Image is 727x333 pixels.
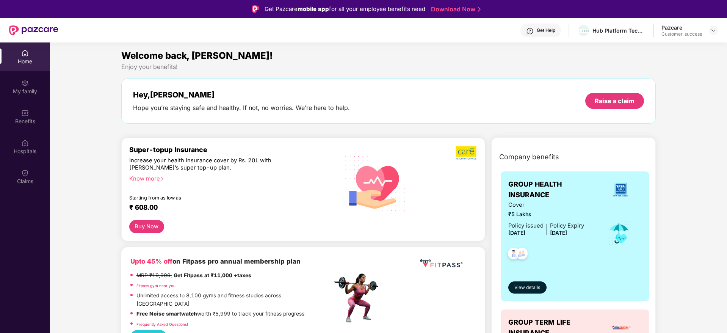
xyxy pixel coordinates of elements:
img: svg+xml;base64,PHN2ZyBpZD0iRHJvcGRvd24tMzJ4MzIiIHhtbG5zPSJodHRwOi8vd3d3LnczLm9yZy8yMDAwL3N2ZyIgd2... [710,27,716,33]
a: Fitpass gym near you [136,283,175,288]
div: Know more [129,175,328,181]
div: Policy issued [508,221,544,230]
img: svg+xml;base64,PHN2ZyB4bWxucz0iaHR0cDovL3d3dy53My5vcmcvMjAwMC9zdmciIHdpZHRoPSI0OC45NDMiIGhlaWdodD... [512,245,531,264]
img: svg+xml;base64,PHN2ZyBpZD0iSG9zcGl0YWxzIiB4bWxucz0iaHR0cDovL3d3dy53My5vcmcvMjAwMC9zdmciIHdpZHRoPS... [21,139,29,147]
del: MRP ₹19,999, [136,272,172,278]
div: Hope you’re staying safe and healthy. If not, no worries. We’re here to help. [133,104,350,112]
div: Raise a claim [595,97,635,105]
div: Get Pazcare for all your employee benefits need [265,5,425,14]
img: svg+xml;base64,PHN2ZyB3aWR0aD0iMjAiIGhlaWdodD0iMjAiIHZpZXdCb3g9IjAgMCAyMCAyMCIgZmlsbD0ibm9uZSIgeG... [21,79,29,87]
div: Policy Expiry [550,221,584,230]
span: [DATE] [508,230,525,236]
img: fpp.png [332,272,385,325]
strong: mobile app [298,5,329,13]
span: ₹5 Lakhs [508,210,584,219]
img: Stroke [478,5,481,13]
span: Company benefits [499,152,559,162]
span: Cover [508,201,584,209]
span: GROUP HEALTH INSURANCE [508,179,599,201]
img: fppp.png [418,256,464,270]
b: Upto 45% off [130,258,172,265]
strong: Free Noise smartwatch [136,311,197,317]
div: Hey, [PERSON_NAME] [133,90,350,99]
img: insurerLogo [610,179,631,200]
strong: Get Fitpass at ₹11,000 +taxes [174,272,251,278]
img: svg+xml;base64,PHN2ZyBpZD0iQmVuZWZpdHMiIHhtbG5zPSJodHRwOi8vd3d3LnczLm9yZy8yMDAwL3N2ZyIgd2lkdGg9Ij... [21,109,29,117]
img: svg+xml;base64,PHN2ZyBpZD0iSGVscC0zMngzMiIgeG1sbnM9Imh0dHA6Ly93d3cudzMub3JnLzIwMDAvc3ZnIiB3aWR0aD... [526,27,534,35]
b: on Fitpass pro annual membership plan [130,258,301,265]
img: svg+xml;base64,PHN2ZyBpZD0iSG9tZSIgeG1sbnM9Imh0dHA6Ly93d3cudzMub3JnLzIwMDAvc3ZnIiB3aWR0aD0iMjAiIG... [21,49,29,57]
div: Super-topup Insurance [129,146,332,154]
img: icon [607,221,631,246]
img: svg+xml;base64,PHN2ZyB4bWxucz0iaHR0cDovL3d3dy53My5vcmcvMjAwMC9zdmciIHdpZHRoPSI0OC45NDMiIGhlaWdodD... [505,245,523,264]
img: hub_logo_light.png [578,29,589,33]
img: b5dec4f62d2307b9de63beb79f102df3.png [456,146,477,160]
div: Enjoy your benefits! [121,63,656,71]
div: Hub Platform Technology Partners ([GEOGRAPHIC_DATA]) Private Limited [592,27,646,34]
a: Download Now [431,5,478,13]
span: right [160,177,164,181]
img: svg+xml;base64,PHN2ZyBpZD0iQ2xhaW0iIHhtbG5zPSJodHRwOi8vd3d3LnczLm9yZy8yMDAwL3N2ZyIgd2lkdGg9IjIwIi... [21,169,29,177]
img: New Pazcare Logo [9,25,58,35]
a: Frequently Asked Questions! [136,322,188,327]
p: worth ₹5,999 to track your fitness progress [136,310,304,318]
span: Welcome back, [PERSON_NAME]! [121,50,273,61]
p: Unlimited access to 8,100 gyms and fitness studios across [GEOGRAPHIC_DATA] [136,292,332,308]
button: Buy Now [129,220,164,233]
span: View details [514,284,540,291]
div: Starting from as low as [129,195,300,200]
span: [DATE] [550,230,567,236]
div: Customer_success [661,31,702,37]
img: Logo [252,5,259,13]
div: Pazcare [661,24,702,31]
div: ₹ 608.00 [129,203,325,212]
img: svg+xml;base64,PHN2ZyB4bWxucz0iaHR0cDovL3d3dy53My5vcmcvMjAwMC9zdmciIHhtbG5zOnhsaW5rPSJodHRwOi8vd3... [339,146,412,220]
div: Increase your health insurance cover by Rs. 20L with [PERSON_NAME]’s super top-up plan. [129,157,299,172]
div: Get Help [537,27,555,33]
button: View details [508,281,547,294]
